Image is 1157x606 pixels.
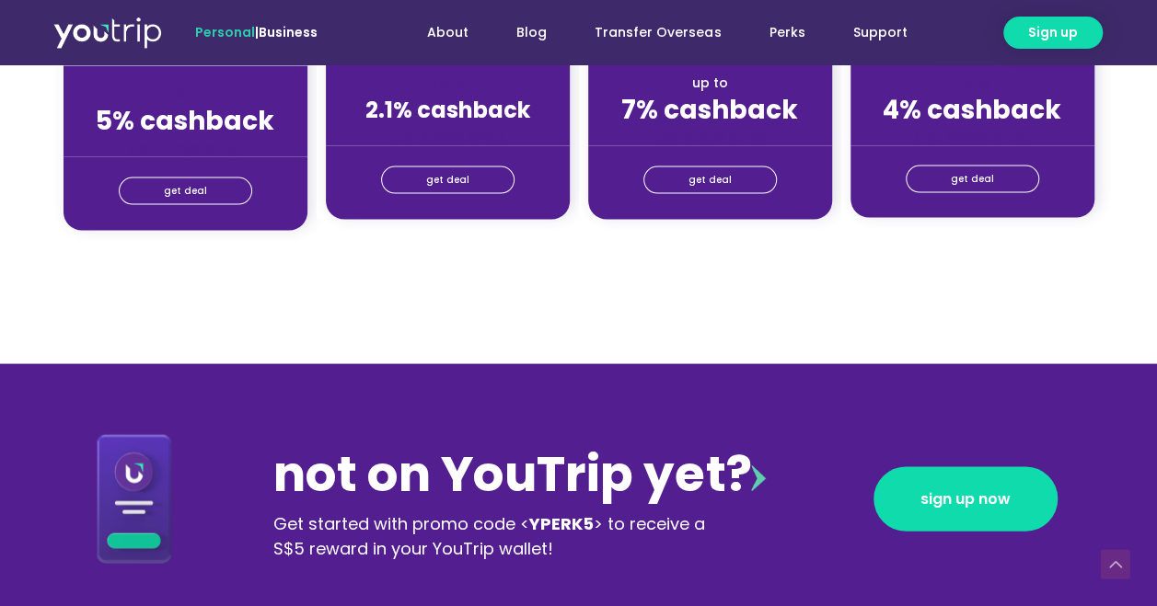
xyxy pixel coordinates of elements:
[78,137,293,156] div: (for stays only)
[688,166,732,192] span: get deal
[367,16,931,50] nav: Menu
[745,16,828,50] a: Perks
[341,73,555,92] div: up to
[97,433,172,563] img: Download App
[341,126,555,145] div: (for stays only)
[865,126,1080,145] div: (for stays only)
[403,16,492,50] a: About
[164,177,207,203] span: get deal
[381,166,515,193] a: get deal
[259,23,318,41] a: Business
[603,126,817,145] div: (for stays only)
[195,23,318,41] span: |
[78,84,293,103] div: up to
[621,91,798,127] strong: 7% cashback
[529,511,594,534] b: YPERK5
[273,437,766,510] div: not on YouTrip yet?
[1003,17,1103,49] a: Sign up
[865,73,1080,92] div: up to
[603,73,817,92] div: up to
[643,166,777,193] a: get deal
[426,166,469,192] span: get deal
[492,16,571,50] a: Blog
[96,102,274,138] strong: 5% cashback
[828,16,931,50] a: Support
[951,166,994,191] span: get deal
[1028,23,1078,42] span: Sign up
[874,466,1058,531] a: sign up now
[906,165,1039,192] a: get deal
[195,23,255,41] span: Personal
[571,16,745,50] a: Transfer Overseas
[920,491,1011,506] span: sign up now
[883,91,1061,127] strong: 4% cashback
[273,510,723,560] div: Get started with promo code < > to receive a S$5 reward in your YouTrip wallet!
[119,177,252,204] a: get deal
[365,94,530,124] strong: 2.1% cashback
